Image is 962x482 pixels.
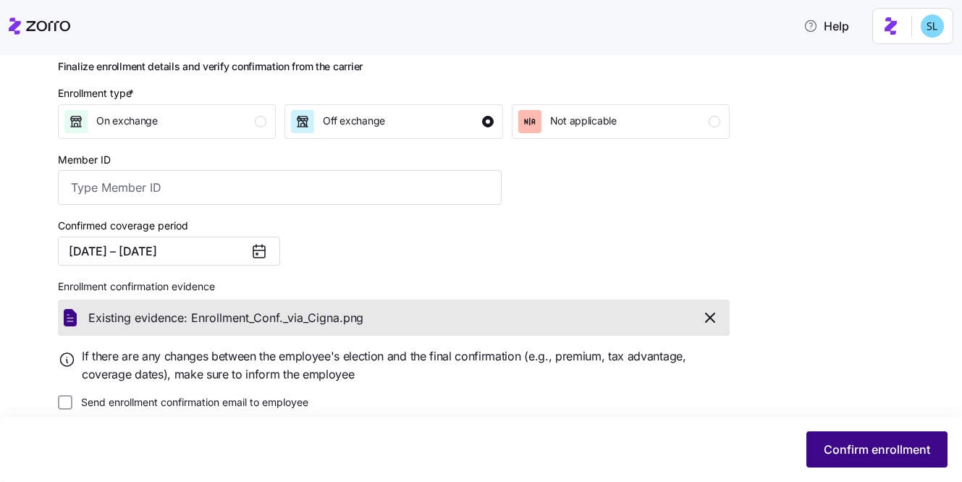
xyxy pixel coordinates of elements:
[343,309,363,327] span: png
[88,309,343,327] span: Existing evidence: Enrollment_Conf._via_Cigna.
[806,431,948,468] button: Confirm enrollment
[824,441,930,458] span: Confirm enrollment
[921,14,944,38] img: 7c620d928e46699fcfb78cede4daf1d1
[58,279,215,294] span: Enrollment confirmation evidence
[58,60,730,74] h2: Finalize enrollment details and verify confirmation from the carrier
[58,170,502,205] input: Type Member ID
[96,114,158,128] span: On exchange
[58,218,188,234] label: Confirmed coverage period
[803,17,849,35] span: Help
[72,395,308,410] label: Send enrollment confirmation email to employee
[82,347,730,384] span: If there are any changes between the employee's election and the final confirmation (e.g., premiu...
[58,85,137,101] div: Enrollment type
[58,237,280,266] button: [DATE] – [DATE]
[792,12,861,41] button: Help
[323,114,385,128] span: Off exchange
[550,114,617,128] span: Not applicable
[58,152,111,168] label: Member ID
